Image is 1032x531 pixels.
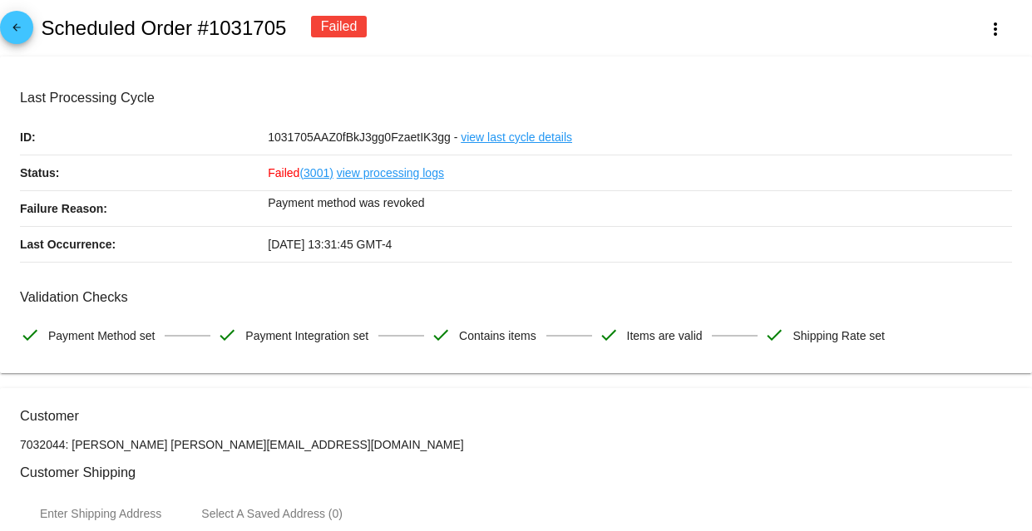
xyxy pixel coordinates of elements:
[337,155,444,190] a: view processing logs
[299,155,333,190] a: (3001)
[268,130,457,144] span: 1031705AAZ0fBkJ3gg0FzaetIK3gg -
[245,318,368,353] span: Payment Integration set
[20,465,1012,480] h3: Customer Shipping
[985,19,1005,39] mat-icon: more_vert
[268,191,1012,214] p: Payment method was revoked
[40,507,161,520] div: Enter Shipping Address
[20,227,268,262] p: Last Occurrence:
[793,318,885,353] span: Shipping Rate set
[627,318,703,353] span: Items are valid
[20,120,268,155] p: ID:
[459,318,536,353] span: Contains items
[48,318,155,353] span: Payment Method set
[311,16,368,37] div: Failed
[217,325,237,345] mat-icon: check
[764,325,784,345] mat-icon: check
[599,325,619,345] mat-icon: check
[20,289,1012,305] h3: Validation Checks
[268,166,333,179] span: Failed
[7,22,27,42] mat-icon: arrow_back
[431,325,451,345] mat-icon: check
[20,155,268,190] p: Status:
[20,90,1012,106] h3: Last Processing Cycle
[268,238,392,251] span: [DATE] 13:31:45 GMT-4
[461,120,572,155] a: view last cycle details
[20,408,1012,424] h3: Customer
[20,438,1012,451] p: 7032044: [PERSON_NAME] [PERSON_NAME][EMAIL_ADDRESS][DOMAIN_NAME]
[20,191,268,226] p: Failure Reason:
[41,17,286,40] h2: Scheduled Order #1031705
[201,507,343,520] div: Select A Saved Address (0)
[20,325,40,345] mat-icon: check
